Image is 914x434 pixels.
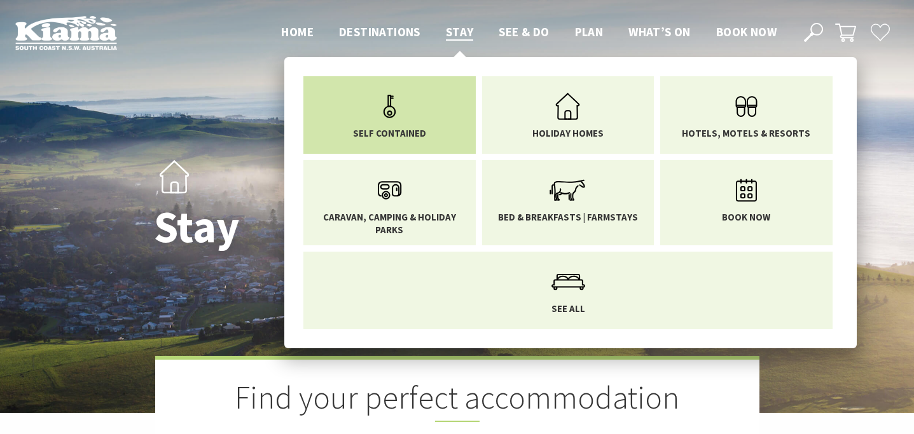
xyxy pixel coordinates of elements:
[628,24,691,39] span: What’s On
[722,211,770,224] span: Book now
[682,127,810,140] span: Hotels, Motels & Resorts
[716,24,777,39] span: Book now
[532,127,604,140] span: Holiday Homes
[268,22,789,43] nav: Main Menu
[551,302,585,315] span: See All
[353,127,426,140] span: Self Contained
[339,24,420,39] span: Destinations
[313,211,466,236] span: Caravan, Camping & Holiday Parks
[575,24,604,39] span: Plan
[15,15,117,50] img: Kiama Logo
[498,211,638,224] span: Bed & Breakfasts | Farmstays
[219,379,696,422] h2: Find your perfect accommodation
[499,24,549,39] span: See & Do
[446,24,474,39] span: Stay
[154,203,513,252] h1: Stay
[281,24,314,39] span: Home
